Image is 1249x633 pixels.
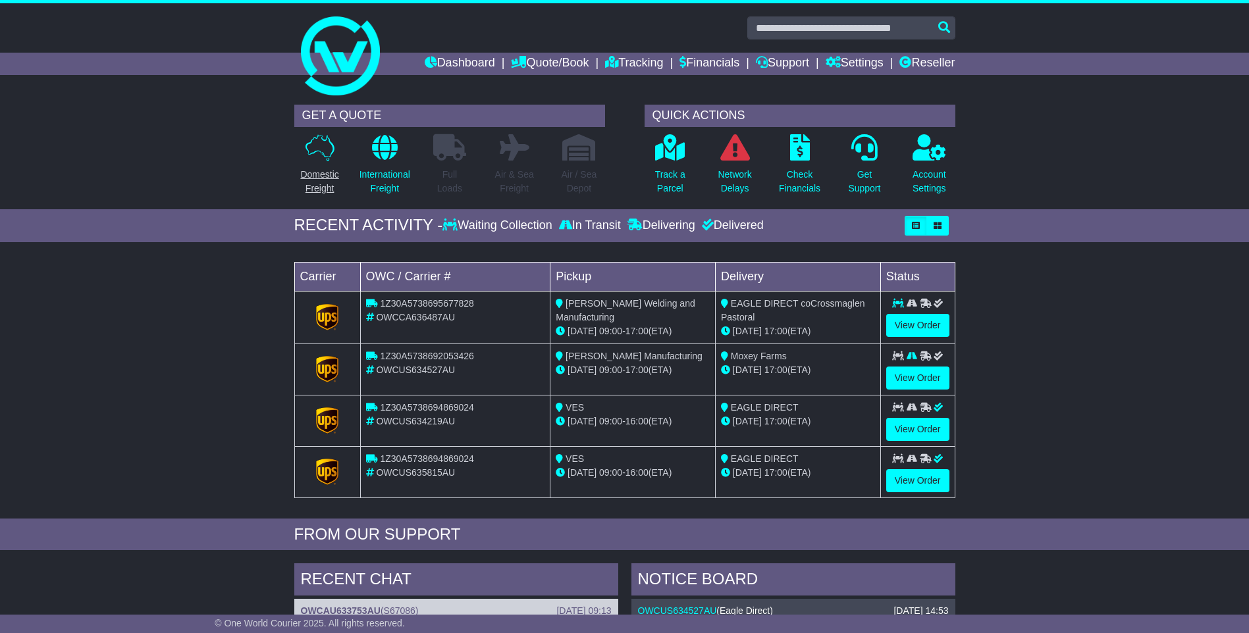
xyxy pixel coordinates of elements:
[316,407,338,434] img: GetCarrierServiceLogo
[718,168,751,195] p: Network Delays
[300,168,338,195] p: Domestic Freight
[316,304,338,330] img: GetCarrierServiceLogo
[599,326,622,336] span: 09:00
[556,415,710,428] div: - (ETA)
[848,168,880,195] p: Get Support
[294,563,618,599] div: RECENT CHAT
[880,262,955,291] td: Status
[638,605,717,616] a: OWCUS634527AU
[679,53,739,75] a: Financials
[566,453,584,464] span: VES
[550,262,716,291] td: Pickup
[847,134,881,203] a: GetSupport
[764,416,787,426] span: 17:00
[624,218,699,233] div: Delivering
[731,453,799,464] span: EAGLE DIRECT
[316,356,338,382] img: GetCarrierServiceLogo
[556,363,710,377] div: - (ETA)
[316,459,338,485] img: GetCarrierServiceLogo
[568,326,597,336] span: [DATE]
[779,168,820,195] p: Check Financials
[294,105,605,127] div: GET A QUOTE
[733,326,762,336] span: [DATE]
[566,351,703,361] span: [PERSON_NAME] Manufacturing
[599,365,622,375] span: 09:00
[764,467,787,478] span: 17:00
[886,314,949,337] a: View Order
[717,134,752,203] a: NetworkDelays
[380,453,473,464] span: 1Z30A5738694869024
[886,418,949,441] a: View Order
[380,351,473,361] span: 1Z30A5738692053426
[376,416,455,426] span: OWCUS634219AU
[556,466,710,480] div: - (ETA)
[301,605,612,617] div: ( )
[294,525,955,544] div: FROM OUR SUPPORT
[826,53,884,75] a: Settings
[300,134,339,203] a: DomesticFreight
[556,605,611,617] div: [DATE] 09:13
[655,168,685,195] p: Track a Parcel
[376,365,455,375] span: OWCUS634527AU
[605,53,663,75] a: Tracking
[721,324,875,338] div: (ETA)
[294,262,360,291] td: Carrier
[625,416,649,426] span: 16:00
[721,415,875,428] div: (ETA)
[721,363,875,377] div: (ETA)
[556,324,710,338] div: - (ETA)
[568,467,597,478] span: [DATE]
[899,53,955,75] a: Reseller
[495,168,534,195] p: Air & Sea Freight
[764,326,787,336] span: 17:00
[731,402,799,413] span: EAGLE DIRECT
[625,365,649,375] span: 17:00
[721,298,864,322] span: EAGLE DIRECT coCrossmaglen Pastoral
[568,365,597,375] span: [DATE]
[631,563,955,599] div: NOTICE BOARD
[764,365,787,375] span: 17:00
[433,168,466,195] p: Full Loads
[294,216,443,235] div: RECENT ACTIVITY -
[380,402,473,413] span: 1Z30A5738694869024
[912,134,947,203] a: AccountSettings
[376,312,455,322] span: OWCCA636487AU
[913,168,946,195] p: Account Settings
[359,134,411,203] a: InternationalFreight
[715,262,880,291] td: Delivery
[359,168,410,195] p: International Freight
[425,53,495,75] a: Dashboard
[568,416,597,426] span: [DATE]
[731,351,787,361] span: Moxey Farms
[360,262,550,291] td: OWC / Carrier #
[886,367,949,390] a: View Order
[756,53,809,75] a: Support
[376,467,455,478] span: OWCUS635815AU
[215,618,405,628] span: © One World Courier 2025. All rights reserved.
[893,605,948,617] div: [DATE] 14:53
[599,416,622,426] span: 09:00
[733,365,762,375] span: [DATE]
[654,134,686,203] a: Track aParcel
[733,467,762,478] span: [DATE]
[599,467,622,478] span: 09:00
[778,134,821,203] a: CheckFinancials
[556,298,695,322] span: [PERSON_NAME] Welding and Manufacturing
[699,218,764,233] div: Delivered
[556,218,624,233] div: In Transit
[625,467,649,478] span: 16:00
[511,53,589,75] a: Quote/Book
[384,605,415,616] span: S67086
[442,218,555,233] div: Waiting Collection
[886,469,949,492] a: View Order
[721,466,875,480] div: (ETA)
[645,105,955,127] div: QUICK ACTIONS
[638,605,949,617] div: ( )
[566,402,584,413] span: VES
[301,605,381,616] a: OWCAU633753AU
[562,168,597,195] p: Air / Sea Depot
[720,605,770,616] span: Eagle Direct
[380,298,473,309] span: 1Z30A5738695677828
[625,326,649,336] span: 17:00
[733,416,762,426] span: [DATE]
